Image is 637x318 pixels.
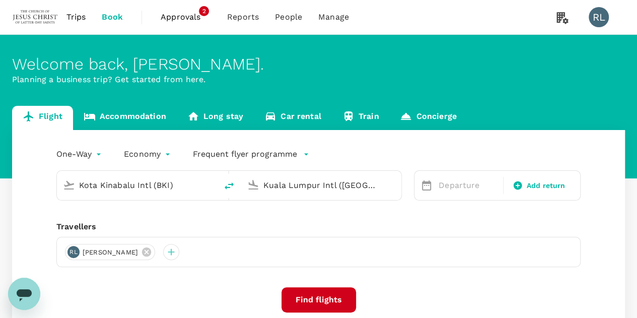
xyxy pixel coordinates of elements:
div: RL [67,246,80,258]
span: Approvals [161,11,211,23]
p: Planning a business trip? Get started from here. [12,74,625,86]
img: The Malaysian Church of Jesus Christ of Latter-day Saints [12,6,58,28]
button: Frequent flyer programme [193,148,309,160]
div: One-Way [56,146,104,162]
button: Open [210,184,212,186]
span: Manage [318,11,349,23]
a: Concierge [389,106,467,130]
a: Car rental [254,106,332,130]
span: Trips [66,11,86,23]
a: Long stay [177,106,254,130]
div: RL[PERSON_NAME] [65,244,155,260]
div: Travellers [56,221,581,233]
button: delete [217,174,241,198]
input: Depart from [79,177,196,193]
button: Open [394,184,396,186]
div: Economy [124,146,173,162]
span: Add return [527,180,565,191]
a: Flight [12,106,73,130]
span: [PERSON_NAME] [77,247,144,258]
p: Frequent flyer programme [193,148,297,160]
iframe: Button to launch messaging window [8,278,40,310]
p: Departure [439,179,497,192]
span: Book [102,11,123,23]
button: Find flights [281,287,356,312]
span: People [275,11,302,23]
div: RL [589,7,609,27]
span: Reports [227,11,259,23]
span: 2 [199,6,209,16]
a: Train [332,106,390,130]
a: Accommodation [73,106,177,130]
div: Welcome back , [PERSON_NAME] . [12,55,625,74]
input: Going to [263,177,380,193]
